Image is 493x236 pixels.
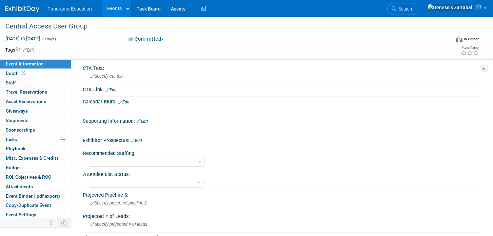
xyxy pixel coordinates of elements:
div: Attendee List Status: [83,169,476,178]
span: Staff [6,80,16,85]
span: Specify projected # of leads [90,222,147,227]
a: Edit [23,48,34,53]
a: Playbook [0,144,71,153]
a: Search [387,3,418,15]
a: Event Settings [0,210,71,219]
td: Toggle Event Tabs [57,218,71,227]
td: Personalize Event Tab Strip [45,218,57,227]
div: Supporting Information: [83,116,479,125]
a: Edit [105,87,117,92]
a: Sponsorships [0,125,71,135]
a: Event Binder (.pdf export) [0,192,71,201]
span: Giveaways [6,108,28,114]
span: Attachments [6,184,33,189]
img: ExhibitDay [5,6,39,13]
div: CTA Text: [83,63,479,72]
div: In-Person [464,37,479,42]
td: Tags [5,46,34,53]
div: Recommended Staffing: [83,148,476,157]
a: Travel Reservations [0,87,71,97]
a: Staff [0,78,71,87]
div: Projected Pipeline $: [83,190,479,198]
a: Copy/Duplicate Event [0,201,71,210]
span: Event Information [6,61,44,66]
span: Search [396,6,412,12]
span: Panorama Education [47,6,92,12]
a: Edit [118,100,130,104]
span: Copy/Duplicate Event [6,202,51,208]
a: Booth [0,69,71,78]
div: Event Rating [461,46,479,50]
span: to [20,36,26,41]
span: Event Binder (.pdf export) [6,193,60,199]
div: Calendar Blurb: [83,97,479,105]
span: Specify projected pipeline $ [90,200,147,205]
a: ROI, Objectives & ROO [0,173,71,182]
a: Shipments [0,116,71,125]
span: Travel Reservations [6,89,47,95]
span: [DATE] [DATE] [5,36,41,42]
div: CTA Link: [83,84,479,93]
a: Edit [131,138,142,143]
div: Exhibitor Prospectus: [83,135,479,144]
div: Projected # of Leads: [83,211,479,220]
a: Event Information [0,59,71,68]
span: Budget [6,165,21,170]
span: Asset Reservations [6,99,46,104]
span: Playbook [6,146,25,151]
div: Event Format [409,35,479,45]
span: Specify cta text [90,74,124,79]
span: ROI, Objectives & ROO [6,174,51,180]
a: Asset Reservations [0,97,71,106]
img: Genessis Zarrabal [427,4,473,11]
span: Tasks [5,137,17,142]
span: Misc. Expenses & Credits [6,155,59,161]
span: Event Settings [6,212,36,217]
a: Edit [137,119,148,124]
a: Budget [0,163,71,172]
div: Central Access User Group [3,20,439,33]
a: Giveaways [0,106,71,116]
a: Tasks [0,135,71,144]
span: Booth [6,71,27,76]
a: Attachments [0,182,71,191]
button: Committed [126,36,166,43]
span: Sponsorships [6,127,35,133]
img: Format-Inperson.png [456,36,462,42]
a: Misc. Expenses & Credits [0,154,71,163]
span: (3 days) [42,37,56,41]
span: Booth not reserved yet [20,71,27,76]
span: Shipments [6,118,28,123]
